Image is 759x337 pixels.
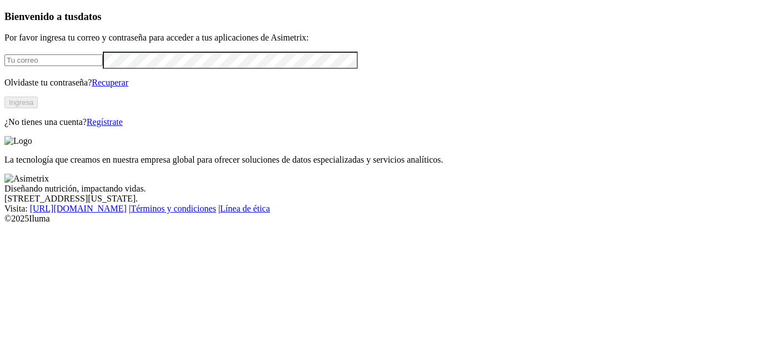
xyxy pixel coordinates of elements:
[4,33,755,43] p: Por favor ingresa tu correo y contraseña para acceder a tus aplicaciones de Asimetrix:
[4,97,38,108] button: Ingresa
[4,214,755,224] div: © 2025 Iluma
[92,78,128,87] a: Recuperar
[4,174,49,184] img: Asimetrix
[4,155,755,165] p: La tecnología que creamos en nuestra empresa global para ofrecer soluciones de datos especializad...
[4,54,103,66] input: Tu correo
[131,204,216,213] a: Términos y condiciones
[87,117,123,127] a: Regístrate
[30,204,127,213] a: [URL][DOMAIN_NAME]
[4,136,32,146] img: Logo
[4,11,755,23] h3: Bienvenido a tus
[4,204,755,214] div: Visita : | |
[78,11,102,22] span: datos
[4,184,755,194] div: Diseñando nutrición, impactando vidas.
[4,117,755,127] p: ¿No tienes una cuenta?
[220,204,270,213] a: Línea de ética
[4,194,755,204] div: [STREET_ADDRESS][US_STATE].
[4,78,755,88] p: Olvidaste tu contraseña?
